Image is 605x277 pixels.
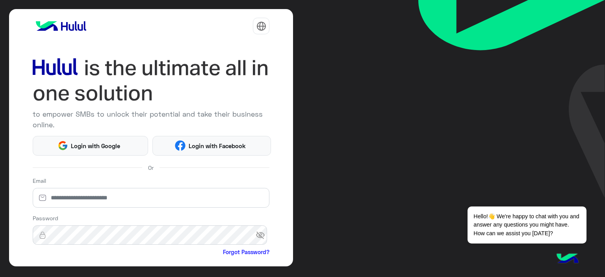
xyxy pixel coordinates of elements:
[152,136,271,156] button: Login with Facebook
[33,55,270,106] img: hululLoginTitle_EN.svg
[33,109,270,130] p: to empower SMBs to unlock their potential and take their business online.
[148,164,154,172] span: Or
[256,228,270,242] span: visibility_off
[175,140,186,151] img: Facebook
[33,214,58,222] label: Password
[223,248,269,256] a: Forgot Password?
[33,18,89,34] img: logo
[554,245,581,273] img: hulul-logo.png
[256,21,266,31] img: tab
[33,231,52,239] img: lock
[33,136,148,156] button: Login with Google
[33,194,52,202] img: email
[68,141,123,151] span: Login with Google
[33,177,46,185] label: Email
[468,206,586,244] span: Hello!👋 We're happy to chat with you and answer any questions you might have. How can we assist y...
[186,141,249,151] span: Login with Facebook
[58,140,68,151] img: Google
